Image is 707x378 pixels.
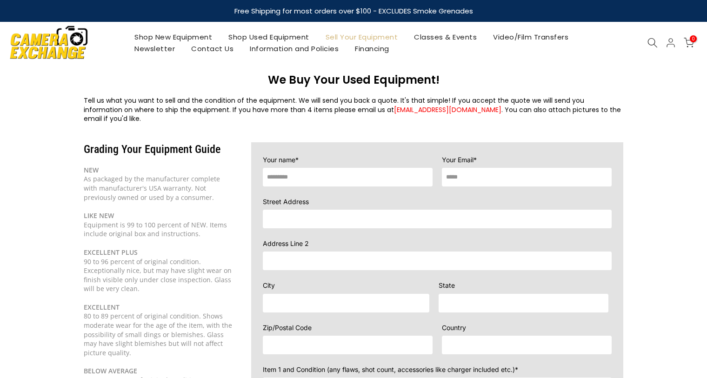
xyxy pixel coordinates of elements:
a: Shop New Equipment [127,31,220,43]
b: LIKE NEW [84,211,114,220]
span: Street Address [263,198,309,206]
div: 80 to 89 percent of original condition. Shows moderate wear for the age of the item, with the pos... [84,312,233,357]
a: 0 [684,38,694,48]
a: Financing [347,43,398,54]
span: 0 [690,35,697,42]
span: Your Email [442,156,474,164]
a: [EMAIL_ADDRESS][DOMAIN_NAME] [394,105,501,114]
div: Equipment is 99 to 100 percent of NEW. Items include original box and instructions. [84,211,233,239]
span: Country [442,324,466,332]
a: Newsletter [127,43,183,54]
span: City [263,281,275,289]
a: Contact Us [183,43,242,54]
a: Classes & Events [406,31,485,43]
a: Video/Film Transfers [485,31,577,43]
span: Your name [263,156,295,164]
a: Shop Used Equipment [220,31,318,43]
div: As packaged by the manufacturer complete with manufacturer's USA warranty. Not previously owned o... [84,166,233,202]
span: Item 1 and Condition (any flaws, shot count, accessories like charger included etc.) [263,365,515,373]
b: BELOW AVERAGE [84,366,137,375]
h3: Grading Your Equipment Guide [84,142,233,156]
span: Address Line 2 [263,239,309,247]
strong: Free Shipping for most orders over $100 - EXCLUDES Smoke Grenades [234,6,473,16]
b: NEW [84,166,99,174]
b: EXCELLENT [84,303,120,312]
div: 90 to 96 percent of original condition. Exceptionally nice, but may have slight wear on finish vi... [84,257,233,293]
b: EXCELLENT PLUS [84,248,138,257]
div: Tell us what you want to sell and the condition of the equipment. We will send you back a quote. ... [84,96,623,124]
a: Information and Policies [242,43,347,54]
h3: We Buy Your Used Equipment! [84,73,623,87]
span: Zip/Postal Code [263,324,312,332]
a: Sell Your Equipment [317,31,406,43]
span: State [439,281,455,289]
